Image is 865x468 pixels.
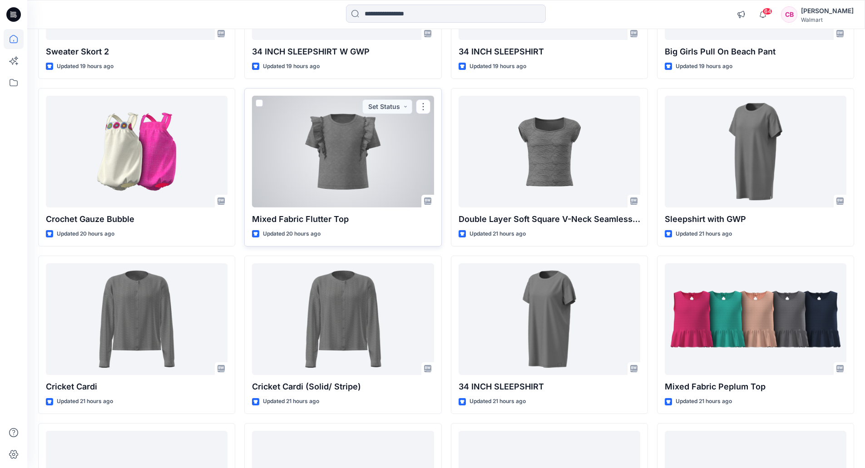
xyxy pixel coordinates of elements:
p: Updated 21 hours ago [263,397,319,406]
p: Cricket Cardi (Solid/ Stripe) [252,380,434,393]
p: 34 INCH SLEEPSHIRT W GWP [252,45,434,58]
p: Updated 21 hours ago [57,397,113,406]
a: Sleepshirt with GWP [665,96,846,208]
p: Updated 19 hours ago [57,62,114,71]
p: 34 INCH SLEEPSHIRT [459,380,640,393]
a: Cricket Cardi (Solid/ Stripe) [252,263,434,375]
p: Big Girls Pull On Beach Pant [665,45,846,58]
p: Mixed Fabric Flutter Top [252,213,434,226]
p: Updated 21 hours ago [676,229,732,239]
p: Updated 19 hours ago [263,62,320,71]
a: Mixed Fabric Flutter Top [252,96,434,208]
a: 34 INCH SLEEPSHIRT [459,263,640,375]
p: 34 INCH SLEEPSHIRT [459,45,640,58]
span: 64 [762,8,772,15]
a: Mixed Fabric Peplum Top [665,263,846,375]
p: Mixed Fabric Peplum Top [665,380,846,393]
p: Cricket Cardi [46,380,227,393]
p: Sweater Skort 2 [46,45,227,58]
p: Updated 21 hours ago [676,397,732,406]
p: Updated 21 hours ago [470,397,526,406]
div: Walmart [801,16,854,23]
a: Crochet Gauze Bubble [46,96,227,208]
p: Updated 21 hours ago [470,229,526,239]
a: Double Layer Soft Square V-Neck Seamless Crop [459,96,640,208]
p: Sleepshirt with GWP [665,213,846,226]
p: Double Layer Soft Square V-Neck Seamless Crop [459,213,640,226]
div: [PERSON_NAME] [801,5,854,16]
p: Crochet Gauze Bubble [46,213,227,226]
a: Cricket Cardi [46,263,227,375]
p: Updated 20 hours ago [57,229,114,239]
p: Updated 20 hours ago [263,229,321,239]
p: Updated 19 hours ago [676,62,732,71]
div: CB [781,6,797,23]
p: Updated 19 hours ago [470,62,526,71]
